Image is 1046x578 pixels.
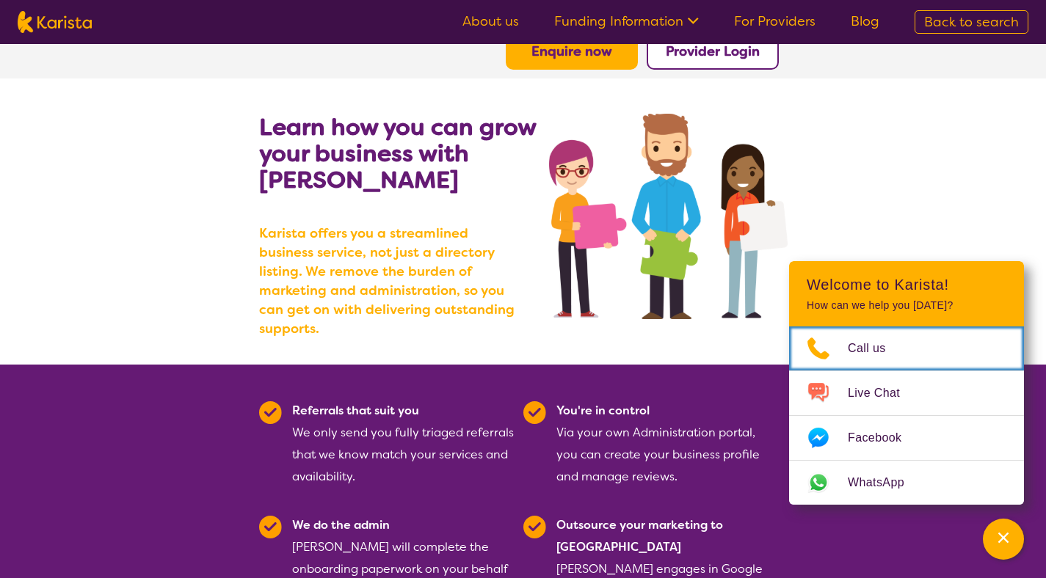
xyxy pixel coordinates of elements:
a: Blog [851,12,879,30]
a: For Providers [734,12,816,30]
b: Outsource your marketing to [GEOGRAPHIC_DATA] [556,517,723,555]
span: Facebook [848,427,919,449]
b: Karista offers you a streamlined business service, not just a directory listing. We remove the bu... [259,224,523,338]
button: Provider Login [647,33,779,70]
span: Call us [848,337,904,359]
b: We do the admin [292,517,390,533]
b: Referrals that suit you [292,403,419,418]
a: About us [462,12,519,30]
ul: Choose channel [789,326,1024,505]
img: Karista logo [18,11,92,33]
b: You're in control [556,403,650,418]
p: How can we help you [DATE]? [807,299,1006,312]
button: Channel Menu [983,519,1024,560]
img: Tick [259,401,282,424]
a: Back to search [915,10,1028,34]
span: Back to search [924,13,1019,31]
img: Tick [259,516,282,538]
img: grow your business with Karista [549,114,787,319]
div: We only send you fully triaged referrals that we know match your services and availability. [292,400,515,488]
img: Tick [523,516,546,538]
div: Channel Menu [789,261,1024,505]
a: Enquire now [531,43,612,60]
span: WhatsApp [848,472,922,494]
a: Provider Login [666,43,760,60]
b: Learn how you can grow your business with [PERSON_NAME] [259,111,536,195]
div: Via your own Administration portal, you can create your business profile and manage reviews. [556,400,779,488]
button: Enquire now [506,33,638,70]
a: Funding Information [554,12,699,30]
span: Live Chat [848,382,918,404]
h2: Welcome to Karista! [807,276,1006,293]
a: Web link opens in a new tab. [789,461,1024,505]
img: Tick [523,401,546,424]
